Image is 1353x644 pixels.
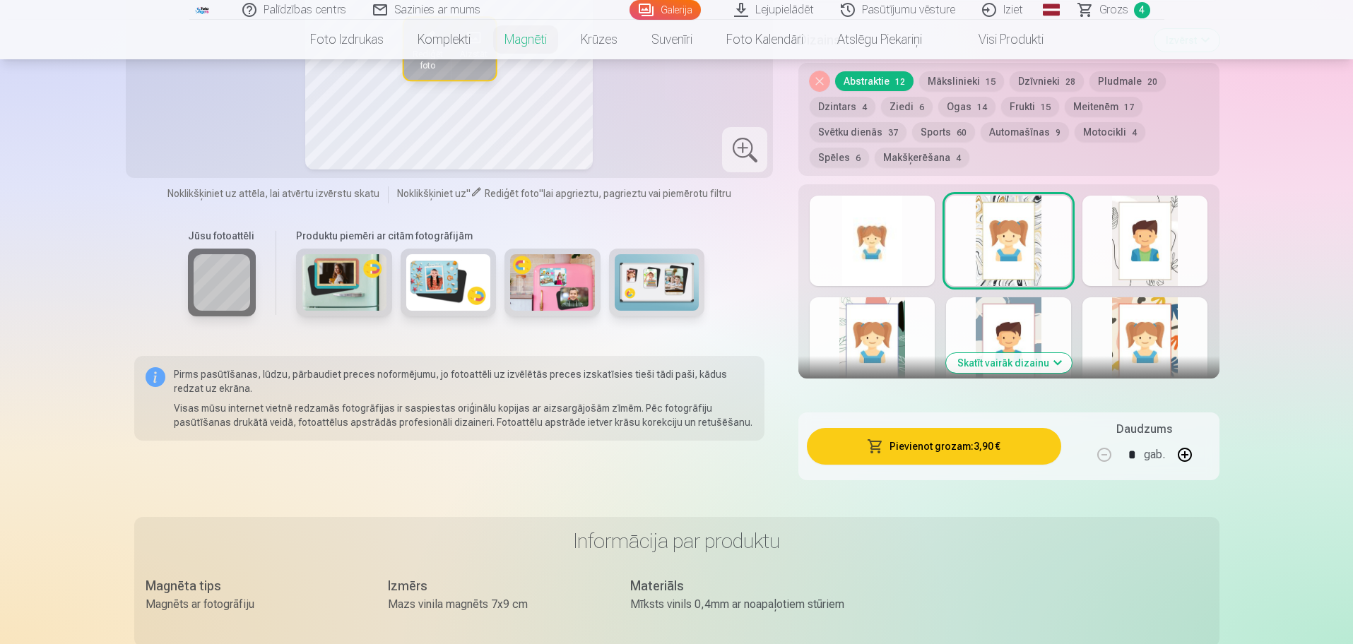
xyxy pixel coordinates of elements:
[807,428,1060,465] button: Pievienot grozam:3,90 €
[167,186,379,201] span: Noklikšķiniet uz attēla, lai atvērtu izvērstu skatu
[810,122,906,142] button: Svētku dienās37
[1089,71,1166,91] button: Pludmale20
[1010,71,1084,91] button: Dzīvnieki28
[630,596,844,613] div: Mīksts vinils 0,4mm ar noapaļotiem stūriem
[986,77,995,87] span: 15
[1041,102,1051,112] span: 15
[875,148,969,167] button: Makšķerēšana4
[146,576,360,596] div: Magnēta tips
[195,6,211,14] img: /fa1
[977,102,987,112] span: 14
[388,596,602,613] div: Mazs vinila magnēts 7x9 cm
[1065,77,1075,87] span: 28
[919,71,1004,91] button: Mākslinieki15
[956,153,961,163] span: 4
[835,71,914,91] button: Abstraktie12
[810,148,869,167] button: Spēles6
[856,153,861,163] span: 6
[1147,77,1157,87] span: 20
[938,97,995,117] button: Ogas14
[564,20,634,59] a: Krūzes
[388,576,602,596] div: Izmērs
[634,20,709,59] a: Suvenīri
[188,229,256,243] h6: Jūsu fotoattēli
[1001,97,1059,117] button: Frukti15
[939,20,1060,59] a: Visi produkti
[912,122,975,142] button: Sports60
[174,367,754,395] p: Pirms pasūtīšanas, lūdzu, pārbaudiet preces noformējumu, jo fotoattēli uz izvēlētās preces izskat...
[881,97,933,117] button: Ziedi6
[888,128,898,138] span: 37
[1132,128,1137,138] span: 4
[466,188,471,199] span: "
[293,20,401,59] a: Foto izdrukas
[820,20,939,59] a: Atslēgu piekariņi
[895,77,905,87] span: 12
[290,229,710,243] h6: Produktu piemēri ar citām fotogrāfijām
[174,401,754,429] p: Visas mūsu internet vietnē redzamās fotogrāfijas ir saspiestas oriģinālu kopijas ar aizsargājošām...
[401,20,488,59] a: Komplekti
[485,188,539,199] span: Rediģēt foto
[709,20,820,59] a: Foto kalendāri
[1065,97,1142,117] button: Meitenēm17
[630,576,844,596] div: Materiāls
[488,20,564,59] a: Magnēti
[539,188,543,199] span: "
[543,188,731,199] span: lai apgrieztu, pagrieztu vai piemērotu filtru
[1124,102,1134,112] span: 17
[1144,438,1165,472] div: gab.
[146,528,1208,554] h3: Informācija par produktu
[412,49,442,71] span: Rediģēt foto
[1099,1,1128,18] span: Grozs
[810,97,875,117] button: Dzintars4
[946,353,1072,373] button: Skatīt vairāk dizainu
[397,188,466,199] span: Noklikšķiniet uz
[957,128,967,138] span: 60
[1116,421,1172,438] h5: Daudzums
[1056,128,1060,138] span: 9
[981,122,1069,142] button: Automašīnas9
[862,102,867,112] span: 4
[146,596,360,613] div: Magnēts ar fotogrāfiju
[919,102,924,112] span: 6
[1134,2,1150,18] span: 4
[1075,122,1145,142] button: Motocikli4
